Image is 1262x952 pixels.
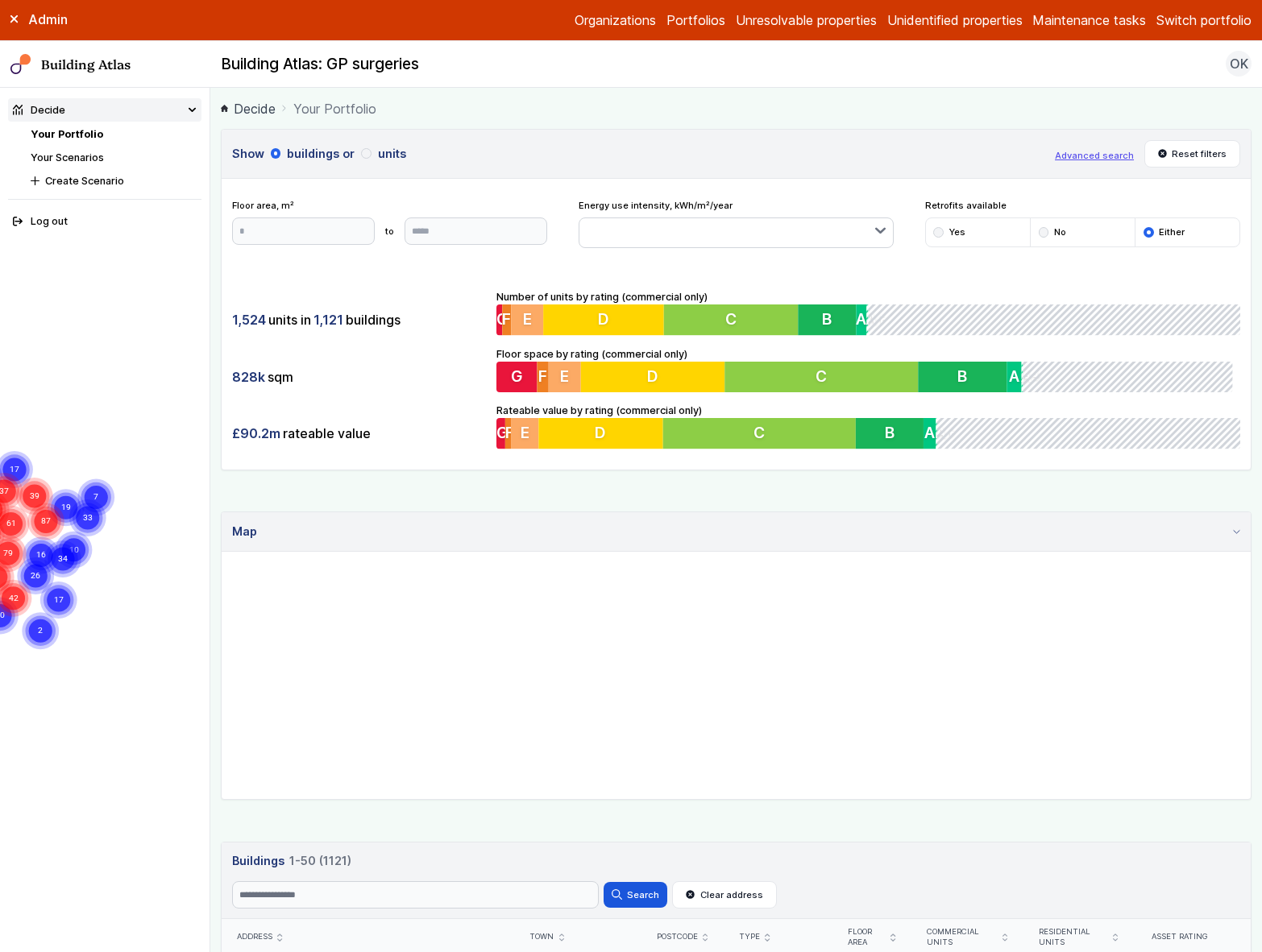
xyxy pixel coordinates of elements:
[221,54,419,75] h2: Building Atlas: GP surgeries
[31,128,103,140] a: Your Portfolio
[496,362,538,392] button: G
[754,424,766,443] span: C
[887,10,1023,30] a: Unidentified properties
[598,310,609,329] span: D
[1032,10,1146,30] a: Maintenance tasks
[1152,932,1235,942] div: Asset rating
[857,304,867,335] button: A
[232,368,265,386] span: 828k
[604,882,666,908] button: Search
[820,366,831,386] span: C
[561,366,570,386] span: E
[663,418,856,449] button: C
[1039,927,1119,948] div: Residential units
[505,418,511,449] button: F
[232,145,1045,163] h3: Show
[866,310,887,329] span: A+
[1156,10,1252,30] button: Switch portfolio
[496,418,505,449] button: G
[544,304,665,335] button: D
[924,418,936,449] button: A
[927,927,1007,948] div: Commercial units
[496,403,1240,449] div: Rateable value by rating (commercial only)
[8,98,202,122] summary: Decide
[728,362,924,392] button: C
[550,362,582,392] button: E
[232,311,266,329] span: 1,524
[26,169,201,192] button: Create Scenario
[232,199,548,244] div: Floor area, m²
[512,304,544,335] button: E
[8,210,202,234] button: Log out
[511,366,523,386] span: G
[657,932,708,942] div: Postcode
[1055,149,1134,162] button: Advanced search
[848,927,896,948] div: Floor area
[496,310,509,329] span: G
[496,346,1240,393] div: Floor space by rating (commercial only)
[539,418,663,449] button: D
[496,289,1240,336] div: Number of units by rating (commercial only)
[222,512,1251,552] summary: Map
[575,10,656,30] a: Organizations
[10,54,31,75] img: main-0bbd2752.svg
[503,310,512,329] span: F
[289,852,351,870] span: 1-50 (1121)
[885,424,895,443] span: B
[1012,362,1027,392] button: A
[511,418,538,449] button: E
[232,852,1241,870] h3: Buildings
[857,310,867,329] span: A
[1027,366,1048,386] span: A+
[293,99,376,118] span: Your Portfolio
[725,310,737,329] span: C
[739,932,817,942] div: Type
[672,881,777,909] button: Clear address
[664,304,799,335] button: C
[1226,51,1252,77] button: OK
[496,424,509,443] span: G
[963,366,973,386] span: B
[924,424,935,443] span: A
[596,424,607,443] span: D
[823,310,832,329] span: B
[232,217,548,245] form: to
[736,10,877,30] a: Unresolvable properties
[936,418,938,449] button: A+
[925,199,1241,212] span: Retrofits available
[539,366,548,386] span: F
[936,424,957,443] span: A+
[31,151,104,163] a: Your Scenarios
[538,362,549,392] button: F
[1230,54,1248,73] span: OK
[923,362,1012,392] button: B
[582,362,727,392] button: D
[232,424,280,442] span: £90.2m
[503,304,512,335] button: F
[866,304,868,335] button: A+
[1015,366,1025,386] span: A
[523,310,532,329] span: E
[505,424,514,443] span: F
[799,304,857,335] button: B
[232,362,487,392] div: sqm
[313,311,343,329] span: 1,121
[521,424,529,443] span: E
[13,102,65,118] div: Decide
[1144,140,1241,168] button: Reset filters
[496,304,502,335] button: G
[666,10,725,30] a: Portfolios
[529,932,625,942] div: Town
[232,304,487,335] div: units in buildings
[579,199,895,248] div: Energy use intensity, kWh/m²/year
[1027,362,1028,392] button: A+
[232,418,487,449] div: rateable value
[856,418,924,449] button: B
[221,99,276,118] a: Decide
[649,366,660,386] span: D
[237,932,499,942] div: Address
